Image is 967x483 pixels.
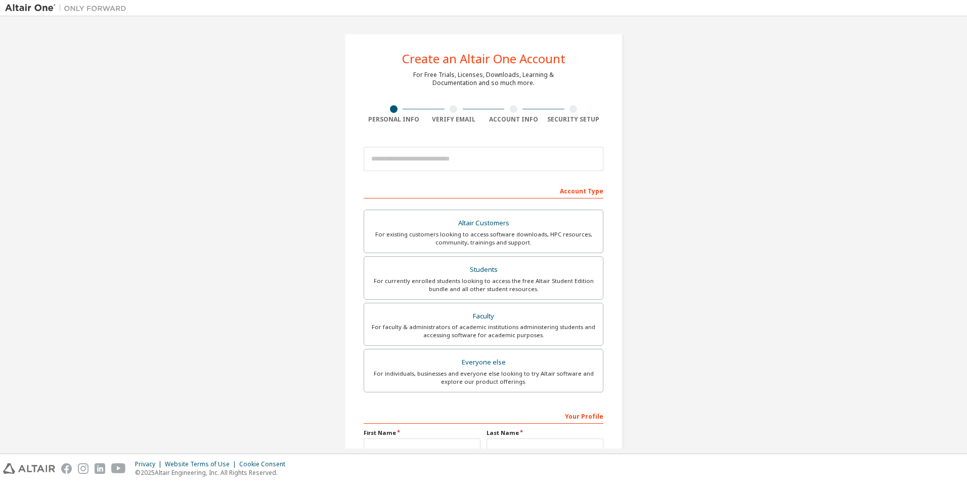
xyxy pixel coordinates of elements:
img: linkedin.svg [95,463,105,474]
label: Last Name [487,429,603,437]
div: Students [370,263,597,277]
div: Your Profile [364,408,603,424]
div: For currently enrolled students looking to access the free Altair Student Edition bundle and all ... [370,277,597,293]
div: Privacy [135,460,165,468]
div: Security Setup [544,115,604,124]
div: For Free Trials, Licenses, Downloads, Learning & Documentation and so much more. [413,71,554,87]
label: First Name [364,429,480,437]
div: Verify Email [424,115,484,124]
div: For existing customers looking to access software downloads, HPC resources, community, trainings ... [370,230,597,247]
div: Website Terms of Use [165,460,239,468]
div: Altair Customers [370,216,597,230]
div: Everyone else [370,355,597,370]
div: Create an Altair One Account [402,53,565,65]
div: Cookie Consent [239,460,291,468]
div: Account Info [484,115,544,124]
div: Account Type [364,182,603,198]
img: instagram.svg [78,463,89,474]
div: For individuals, businesses and everyone else looking to try Altair software and explore our prod... [370,370,597,386]
img: altair_logo.svg [3,463,55,474]
div: Faculty [370,309,597,324]
p: © 2025 Altair Engineering, Inc. All Rights Reserved. [135,468,291,477]
img: youtube.svg [111,463,126,474]
img: facebook.svg [61,463,72,474]
div: For faculty & administrators of academic institutions administering students and accessing softwa... [370,323,597,339]
img: Altair One [5,3,131,13]
div: Personal Info [364,115,424,124]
